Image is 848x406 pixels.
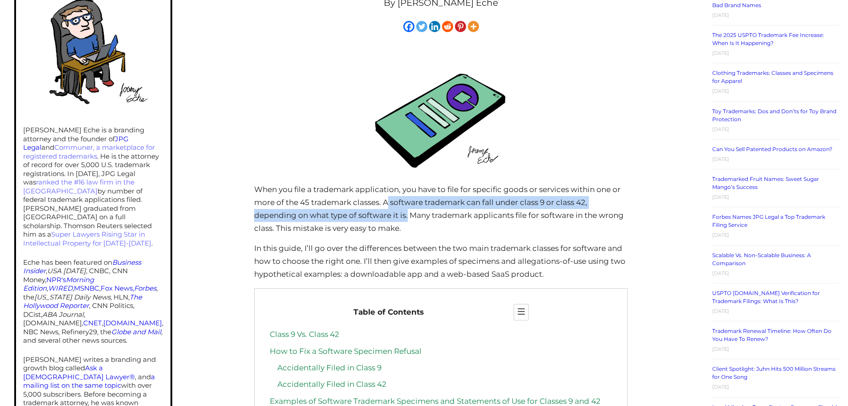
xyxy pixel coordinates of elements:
[712,232,729,238] time: [DATE]
[429,21,440,32] a: Linkedin
[101,284,134,292] a: Fox News,
[23,126,164,247] p: [PERSON_NAME] Eche is a branding attorney and the founder of and . He is the attorney of record f...
[712,308,729,314] time: [DATE]
[23,135,129,152] a: JPG Legal
[270,397,600,406] a: Examples of Software Trademark Specimens and Statements of Use for Classes 9 and 42
[712,12,729,18] time: [DATE]
[712,346,729,352] time: [DATE]
[23,293,142,310] a: The Hollywood Reporter
[47,267,86,275] em: USA [DATE]
[353,306,424,319] span: Table of Contents
[23,364,135,381] a: Ask a [DEMOGRAPHIC_DATA] Lawyer®
[468,21,479,32] a: More
[712,70,833,84] a: Clothing Trademarks: Classes and Specimens for Apparel
[712,365,836,380] a: Client Spotlight: Juhn Hits 500 Million Streams for One Song
[403,21,414,32] a: Facebook
[712,384,729,390] time: [DATE]
[712,270,729,276] time: [DATE]
[23,373,155,390] a: a mailing list on the same topic
[103,319,162,327] a: [DOMAIN_NAME]
[270,330,339,339] a: Class 9 Vs. Class 42
[23,258,141,275] a: Business Insider
[712,126,729,132] time: [DATE]
[277,363,381,372] a: Accidentally Filed in Class 9
[254,183,627,235] p: When you file a trademark application, you have to file for specific goods or services within one...
[23,178,134,195] a: ranked the #16 law firm in the [GEOGRAPHIC_DATA]
[83,319,102,327] a: CNET
[277,380,386,389] a: Accidentally Filed in Class 42
[23,275,94,293] em: Morning Edition
[23,230,151,247] a: Super Lawyers Rising Star in Intellectual Property for [DATE]-[DATE]
[111,328,161,336] a: Globe and Mail
[712,290,820,304] a: USPTO [DOMAIN_NAME] Verification for Trademark Filings: What Is This?
[712,252,811,267] a: Scalable Vs. Non-Scalable Business: A Comparison
[34,293,110,301] em: [US_STATE] Daily News
[712,32,824,46] a: The 2025 USPTO Trademark Fee Increase: When Is It Happening?
[48,284,73,292] a: WIRED
[712,213,825,228] a: Forbes Names JPG Legal a Top Trademark Filing Service
[373,46,509,183] img: Green mobile phone app illustration by Jeremy Eche
[712,146,832,152] a: Can You Sell Patented Products on Amazon?
[23,275,94,293] a: NPR'sMorning Edition
[712,328,832,342] a: Trademark Renewal Timeline: How Often Do You Have To Renew?
[712,88,729,94] time: [DATE]
[712,156,729,162] time: [DATE]
[134,284,156,292] a: Forbes
[442,21,453,32] a: Reddit
[712,50,729,56] time: [DATE]
[712,194,729,200] time: [DATE]
[455,21,466,32] a: Pinterest
[23,143,155,160] a: Communer, a marketplace for registered trademarks
[23,258,164,345] p: Eche has been featured on , , CNBC, CNN Money, , , , , the , HLN, , CNN Politics, DCist, , [DOMAI...
[254,242,627,281] p: In this guide, I’ll go over the differences between the two main trademark classes for software a...
[712,176,819,190] a: Trademarked Fruit Names: Sweet Sugar Mango’s Success
[42,310,84,319] em: ABA Journal
[712,2,761,8] a: Bad Brand Names
[74,284,99,292] a: MSNBC
[712,108,836,123] a: Toy Trademarks: Dos and Don’ts for Toy Brand Protection
[416,21,427,32] a: Twitter
[270,347,422,356] a: How to Fix a Software Specimen Refusal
